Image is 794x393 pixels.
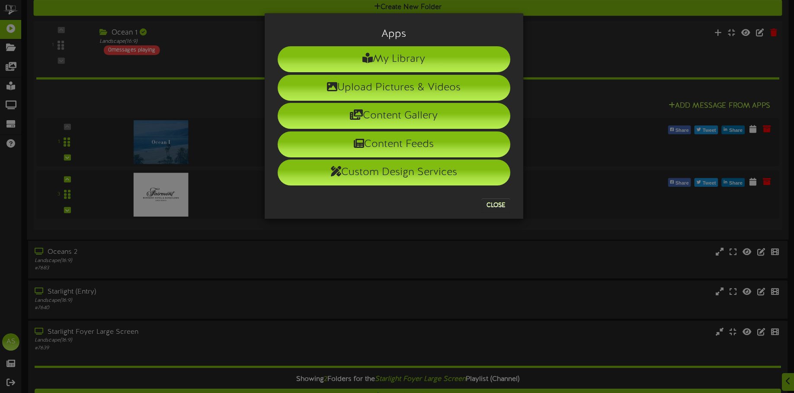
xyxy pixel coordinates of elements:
[278,131,510,157] li: Content Feeds
[278,160,510,185] li: Custom Design Services
[481,198,510,212] button: Close
[278,75,510,101] li: Upload Pictures & Videos
[278,29,510,40] h3: Apps
[278,103,510,129] li: Content Gallery
[278,46,510,72] li: My Library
